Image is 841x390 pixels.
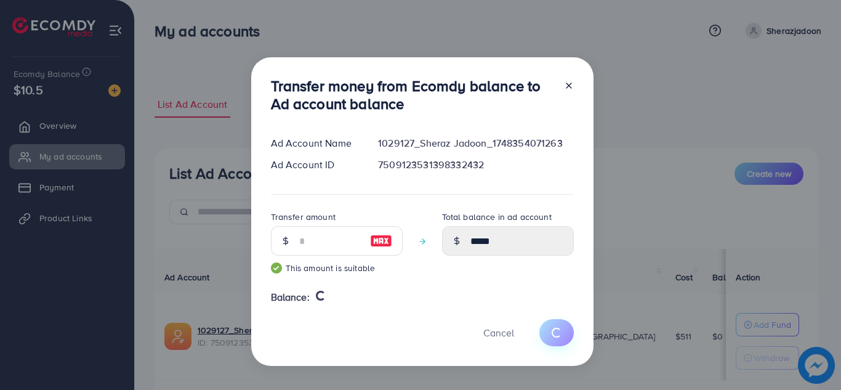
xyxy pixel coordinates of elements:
[368,158,583,172] div: 7509123531398332432
[271,211,336,223] label: Transfer amount
[261,158,369,172] div: Ad Account ID
[442,211,552,223] label: Total balance in ad account
[370,234,392,248] img: image
[271,262,403,274] small: This amount is suitable
[261,136,369,150] div: Ad Account Name
[271,262,282,274] img: guide
[483,326,514,339] span: Cancel
[271,77,554,113] h3: Transfer money from Ecomdy balance to Ad account balance
[368,136,583,150] div: 1029127_Sheraz Jadoon_1748354071263
[468,319,529,346] button: Cancel
[271,290,310,304] span: Balance:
